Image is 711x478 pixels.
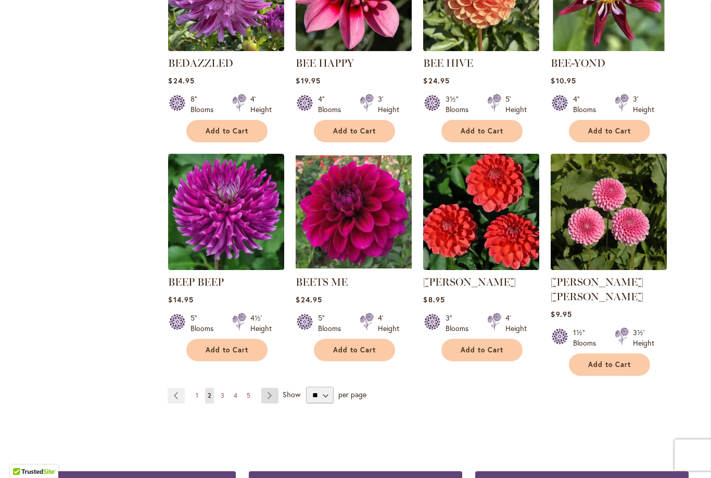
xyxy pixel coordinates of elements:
[168,57,233,69] a: BEDAZZLED
[551,57,605,69] a: BEE-YOND
[206,346,248,354] span: Add to Cart
[338,389,366,399] span: per page
[193,388,201,403] a: 1
[333,127,376,136] span: Add to Cart
[247,391,250,399] span: 5
[441,120,523,142] button: Add to Cart
[296,43,412,53] a: BEE HAPPY
[461,127,503,136] span: Add to Cart
[231,388,240,403] a: 4
[505,313,527,334] div: 4' Height
[423,76,449,85] span: $24.95
[423,154,539,270] img: BENJAMIN MATTHEW
[244,388,253,403] a: 5
[186,339,268,361] button: Add to Cart
[296,76,320,85] span: $19.95
[423,295,445,304] span: $8.95
[378,313,399,334] div: 4' Height
[551,43,667,53] a: BEE-YOND
[206,127,248,136] span: Add to Cart
[208,391,211,399] span: 2
[191,313,220,334] div: 5" Blooms
[569,120,650,142] button: Add to Cart
[551,76,576,85] span: $10.95
[423,57,473,69] a: BEE HIVE
[296,276,348,288] a: BEETS ME
[168,276,224,288] a: BEEP BEEP
[333,346,376,354] span: Add to Cart
[296,262,412,272] a: BEETS ME
[551,276,643,303] a: [PERSON_NAME] [PERSON_NAME]
[573,94,602,115] div: 4" Blooms
[551,262,667,272] a: BETTY ANNE
[441,339,523,361] button: Add to Cart
[250,313,272,334] div: 4½' Height
[461,346,503,354] span: Add to Cart
[318,313,347,334] div: 5" Blooms
[633,327,654,348] div: 3½' Height
[633,94,654,115] div: 3' Height
[446,94,475,115] div: 3½" Blooms
[296,295,322,304] span: $24.95
[191,94,220,115] div: 8" Blooms
[551,309,572,319] span: $9.95
[234,391,237,399] span: 4
[168,154,284,270] img: BEEP BEEP
[296,154,412,270] img: BEETS ME
[196,391,198,399] span: 1
[588,127,631,136] span: Add to Cart
[283,389,300,399] span: Show
[186,120,268,142] button: Add to Cart
[218,388,227,403] a: 3
[8,441,37,470] iframe: Launch Accessibility Center
[569,353,650,376] button: Add to Cart
[314,120,395,142] button: Add to Cart
[423,43,539,53] a: BEE HIVE
[168,76,194,85] span: $24.95
[551,154,667,270] img: BETTY ANNE
[314,339,395,361] button: Add to Cart
[168,262,284,272] a: BEEP BEEP
[221,391,224,399] span: 3
[378,94,399,115] div: 3' Height
[168,295,193,304] span: $14.95
[250,94,272,115] div: 4' Height
[573,327,602,348] div: 1½" Blooms
[296,57,354,69] a: BEE HAPPY
[423,276,516,288] a: [PERSON_NAME]
[505,94,527,115] div: 5' Height
[318,94,347,115] div: 4" Blooms
[446,313,475,334] div: 3" Blooms
[168,43,284,53] a: Bedazzled
[423,262,539,272] a: BENJAMIN MATTHEW
[588,360,631,369] span: Add to Cart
